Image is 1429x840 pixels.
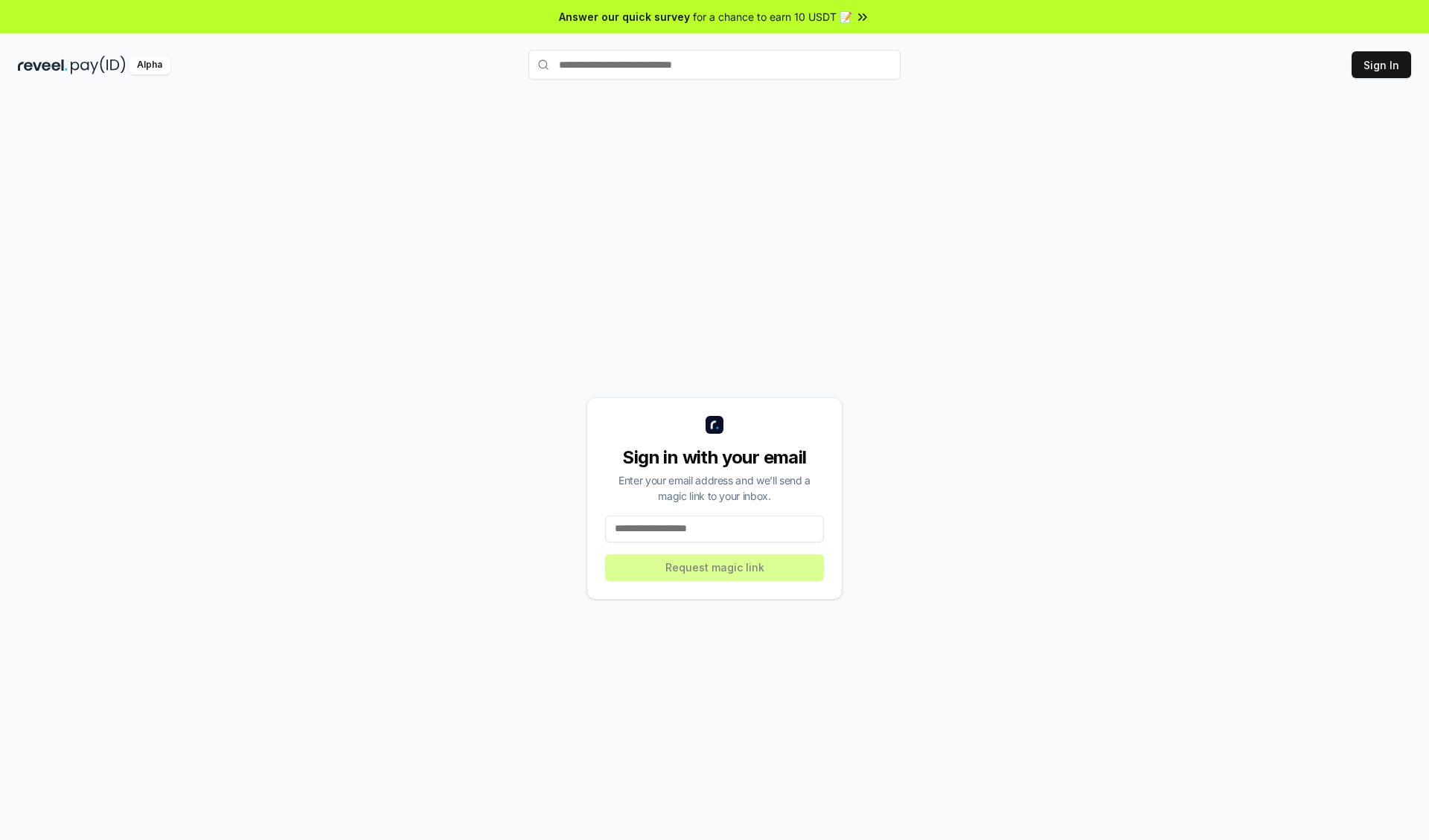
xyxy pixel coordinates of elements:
button: Sign In [1352,51,1411,78]
img: pay_id [71,56,126,74]
span: for a chance to earn 10 USDT 📝 [693,9,852,25]
span: Answer our quick survey [559,9,690,25]
div: Alpha [129,56,170,74]
div: Enter your email address and we’ll send a magic link to your inbox. [605,472,824,504]
img: reveel_dark [18,56,68,74]
div: Sign in with your email [605,446,824,469]
img: logo_small [706,416,723,434]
